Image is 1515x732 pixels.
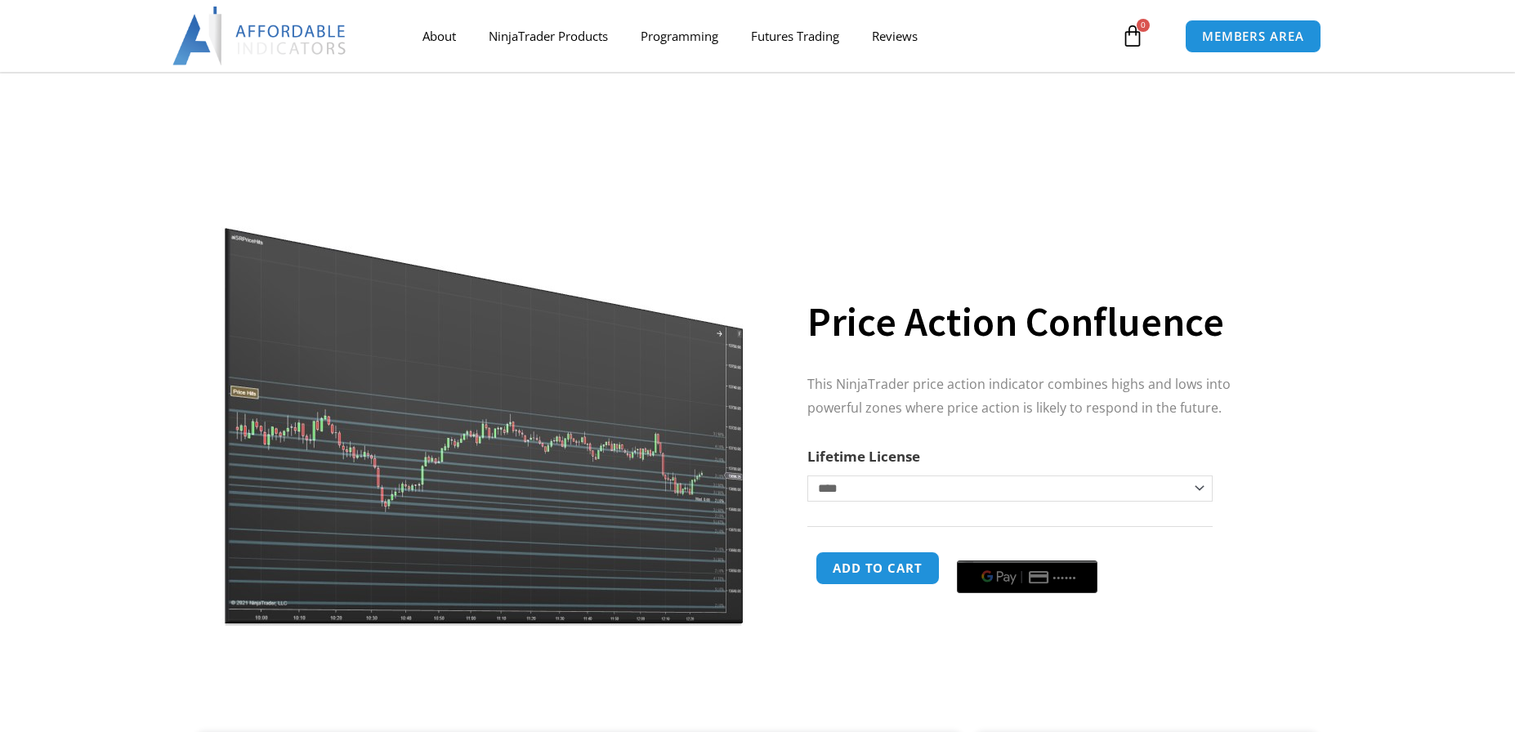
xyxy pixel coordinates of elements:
a: Programming [624,17,735,55]
button: Buy with GPay [957,560,1097,593]
a: Futures Trading [735,17,856,55]
nav: Menu [406,17,1117,55]
a: NinjaTrader Products [472,17,624,55]
span: This NinjaTrader price action indicator combines highs and lows into powerful zones where price a... [807,375,1231,417]
span: 0 [1137,19,1150,32]
a: MEMBERS AREA [1185,20,1321,53]
h1: Price Action Confluence [807,293,1285,350]
label: Lifetime License [807,447,920,466]
iframe: Secure payment input frame [954,549,1101,551]
a: 0 [1097,12,1169,60]
a: About [406,17,472,55]
img: Price Action Confluence 2 | Affordable Indicators – NinjaTrader [221,174,747,626]
button: Add to cart [816,551,940,585]
text: •••••• [1053,572,1078,583]
span: MEMBERS AREA [1202,30,1304,42]
a: Reviews [856,17,934,55]
img: LogoAI | Affordable Indicators – NinjaTrader [172,7,348,65]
